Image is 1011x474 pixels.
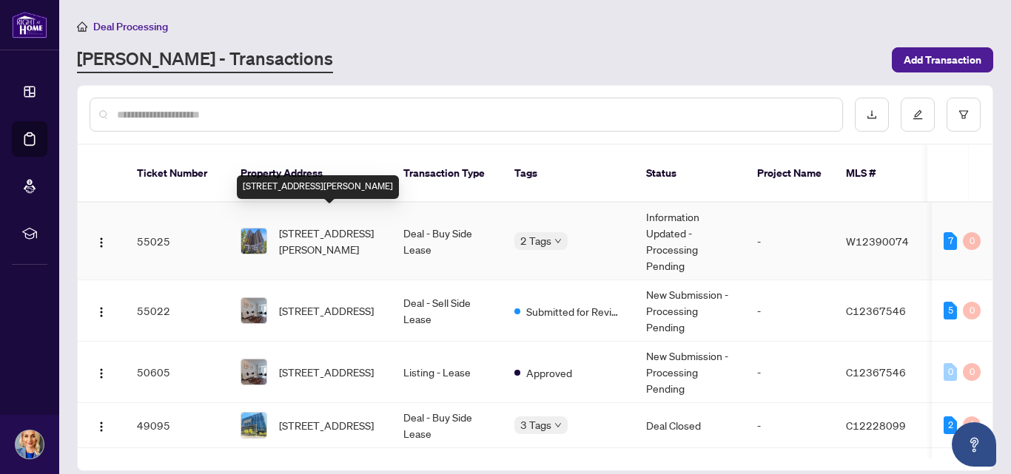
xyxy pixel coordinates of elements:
[634,203,745,280] td: Information Updated - Processing Pending
[855,98,889,132] button: download
[963,232,981,250] div: 0
[125,403,229,448] td: 49095
[95,306,107,318] img: Logo
[241,228,266,254] img: thumbnail-img
[526,365,572,381] span: Approved
[944,302,957,319] div: 5
[520,232,551,249] span: 2 Tags
[846,304,906,317] span: C12367546
[241,413,266,438] img: thumbnail-img
[125,203,229,280] td: 55025
[90,413,113,437] button: Logo
[963,416,981,434] div: 0
[12,11,47,38] img: logo
[16,430,44,458] img: Profile Icon
[392,403,503,448] td: Deal - Buy Side Lease
[745,403,834,448] td: -
[125,280,229,342] td: 55022
[279,225,380,257] span: [STREET_ADDRESS][PERSON_NAME]
[90,360,113,384] button: Logo
[944,416,957,434] div: 2
[90,299,113,322] button: Logo
[279,302,374,319] span: [STREET_ADDRESS]
[392,342,503,403] td: Listing - Lease
[90,229,113,253] button: Logo
[947,98,981,132] button: filter
[892,47,993,72] button: Add Transaction
[904,48,981,72] span: Add Transaction
[963,363,981,381] div: 0
[77,47,333,73] a: [PERSON_NAME] - Transactions
[77,21,87,32] span: home
[944,232,957,250] div: 7
[95,421,107,433] img: Logo
[745,145,834,203] th: Project Name
[392,280,503,342] td: Deal - Sell Side Lease
[554,237,562,245] span: down
[520,416,551,433] span: 3 Tags
[554,421,562,429] span: down
[952,422,996,467] button: Open asap
[241,359,266,385] img: thumbnail-img
[95,237,107,248] img: Logo
[958,109,969,120] span: filter
[279,364,374,380] span: [STREET_ADDRESS]
[526,303,622,319] span: Submitted for Review
[279,417,374,433] span: [STREET_ADDRESS]
[241,298,266,323] img: thumbnail-img
[634,145,745,203] th: Status
[745,203,834,280] td: -
[867,109,877,120] span: download
[963,302,981,319] div: 0
[125,342,229,403] td: 50605
[745,280,834,342] td: -
[634,342,745,403] td: New Submission - Processing Pending
[834,145,923,203] th: MLS #
[901,98,935,132] button: edit
[846,419,906,432] span: C12228099
[846,234,909,248] span: W12390074
[745,342,834,403] td: -
[229,145,392,203] th: Property Address
[95,368,107,379] img: Logo
[634,280,745,342] td: New Submission - Processing Pending
[237,175,399,199] div: [STREET_ADDRESS][PERSON_NAME]
[93,20,168,33] span: Deal Processing
[846,365,906,379] span: C12367546
[634,403,745,448] td: Deal Closed
[913,109,923,120] span: edit
[503,145,634,203] th: Tags
[392,203,503,280] td: Deal - Buy Side Lease
[125,145,229,203] th: Ticket Number
[392,145,503,203] th: Transaction Type
[944,363,957,381] div: 0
